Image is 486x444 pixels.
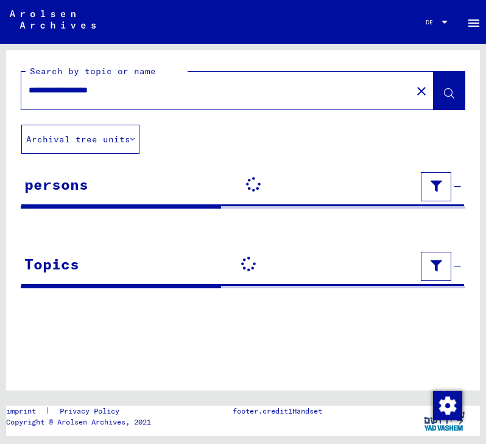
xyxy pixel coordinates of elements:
img: yv_logo.png [421,406,467,436]
mat-icon: Side nav toggle icon [467,16,481,30]
font: Search by topic or name [30,66,156,77]
font: Topics [24,255,79,273]
font: DE [426,18,433,26]
a: imprint [6,406,46,417]
font: imprint [6,406,36,415]
font: | [46,406,50,415]
img: Arolsen_neg.svg [10,10,96,29]
mat-icon: close [414,84,429,99]
button: Archival tree units [21,125,139,154]
button: Toggle sidenav [462,10,486,34]
font: footer.credit1Handset [233,406,322,415]
font: Copyright © Arolsen Archives, 2021 [6,417,151,426]
font: persons [24,175,88,193]
img: Change consent [433,391,462,420]
button: Clear [409,78,434,103]
div: Change consent [432,390,462,420]
font: Archival tree units [26,134,130,145]
font: Privacy Policy [60,406,119,415]
a: Privacy Policy [50,406,134,417]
